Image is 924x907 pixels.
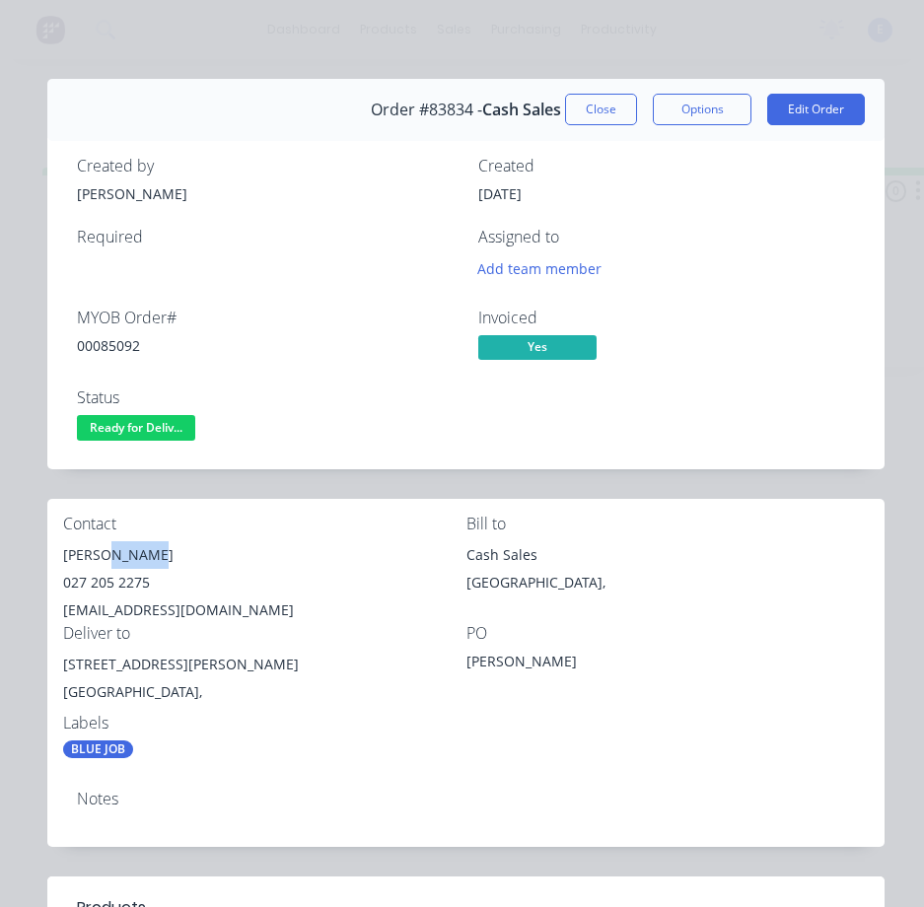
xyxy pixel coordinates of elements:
div: Status [77,388,455,407]
div: Required [77,228,455,246]
div: Bill to [466,515,870,533]
div: PO [466,624,870,643]
div: [PERSON_NAME] [466,651,713,678]
span: Cash Sales [482,101,561,119]
button: Add team member [466,255,611,282]
button: Add team member [478,255,612,282]
div: Labels [63,714,466,733]
div: [STREET_ADDRESS][PERSON_NAME] [63,651,466,678]
div: [EMAIL_ADDRESS][DOMAIN_NAME] [63,596,466,624]
div: Invoiced [478,309,856,327]
div: Assigned to [478,228,856,246]
div: Contact [63,515,466,533]
div: [GEOGRAPHIC_DATA], [466,569,870,596]
div: MYOB Order # [77,309,455,327]
div: Cash Sales[GEOGRAPHIC_DATA], [466,541,870,604]
button: Options [653,94,751,125]
div: Created [478,157,856,175]
div: Deliver to [63,624,466,643]
span: [DATE] [478,184,522,203]
div: Notes [77,790,855,808]
button: Ready for Deliv... [77,415,195,445]
div: [STREET_ADDRESS][PERSON_NAME][GEOGRAPHIC_DATA], [63,651,466,714]
span: Ready for Deliv... [77,415,195,440]
button: Close [565,94,637,125]
div: [PERSON_NAME] [77,183,455,204]
span: Order #83834 - [371,101,482,119]
div: 00085092 [77,335,455,356]
div: Cash Sales [466,541,870,569]
div: Created by [77,157,455,175]
span: Yes [478,335,597,360]
div: [PERSON_NAME]027 205 2275[EMAIL_ADDRESS][DOMAIN_NAME] [63,541,466,624]
div: [GEOGRAPHIC_DATA], [63,678,466,706]
div: BLUE JOB [63,740,133,758]
button: Edit Order [767,94,865,125]
div: 027 205 2275 [63,569,466,596]
div: [PERSON_NAME] [63,541,466,569]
